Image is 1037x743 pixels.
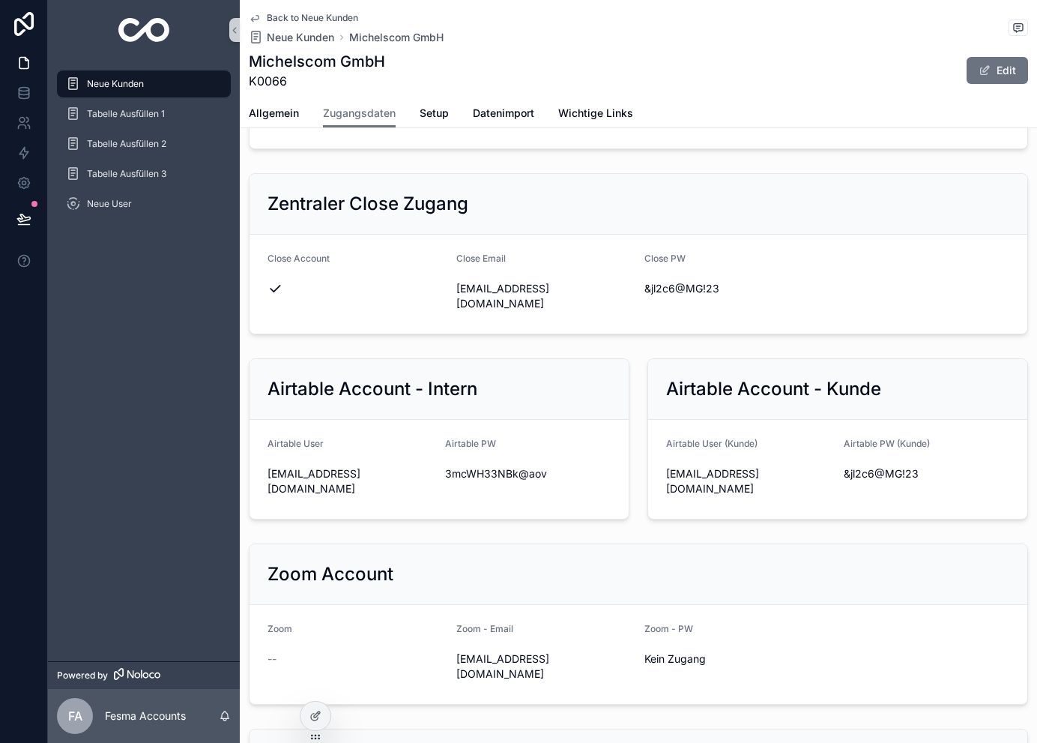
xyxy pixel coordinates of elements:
[249,51,385,72] h1: Michelscom GmbH
[666,466,832,496] span: [EMAIL_ADDRESS][DOMAIN_NAME]
[57,190,231,217] a: Neue User
[420,100,449,130] a: Setup
[249,100,299,130] a: Allgemein
[87,168,166,180] span: Tabelle Ausfüllen 3
[249,30,334,45] a: Neue Kunden
[644,623,693,634] span: Zoom - PW
[267,192,468,216] h2: Zentraler Close Zugang
[57,70,231,97] a: Neue Kunden
[267,623,292,634] span: Zoom
[267,377,477,401] h2: Airtable Account - Intern
[68,707,82,725] span: FA
[323,100,396,128] a: Zugangsdaten
[323,106,396,121] span: Zugangsdaten
[456,253,506,264] span: Close Email
[267,253,330,264] span: Close Account
[87,78,144,90] span: Neue Kunden
[558,100,633,130] a: Wichtige Links
[267,562,393,586] h2: Zoom Account
[249,72,385,90] span: K0066
[87,108,165,120] span: Tabelle Ausfüllen 1
[267,652,276,667] span: --
[349,30,444,45] a: Michelscom GmbH
[445,438,496,449] span: Airtable PW
[473,106,534,121] span: Datenimport
[456,652,633,682] span: [EMAIL_ADDRESS][DOMAIN_NAME]
[473,100,534,130] a: Datenimport
[267,438,324,449] span: Airtable User
[48,60,240,237] div: scrollable content
[558,106,633,121] span: Wichtige Links
[844,466,1009,481] span: &jl2c6@MG!23
[249,12,358,24] a: Back to Neue Kunden
[445,466,611,481] span: 3mcWH33NBk@aov
[644,281,821,296] span: &jl2c6@MG!23
[644,253,686,264] span: Close PW
[105,709,186,724] p: Fesma Accounts
[267,30,334,45] span: Neue Kunden
[456,281,633,311] span: [EMAIL_ADDRESS][DOMAIN_NAME]
[967,57,1028,84] button: Edit
[249,106,299,121] span: Allgemein
[644,652,821,667] span: Kein Zugang
[87,198,132,210] span: Neue User
[666,438,758,449] span: Airtable User (Kunde)
[57,160,231,187] a: Tabelle Ausfüllen 3
[844,438,930,449] span: Airtable PW (Kunde)
[57,100,231,127] a: Tabelle Ausfüllen 1
[57,670,108,682] span: Powered by
[57,130,231,157] a: Tabelle Ausfüllen 2
[666,377,881,401] h2: Airtable Account - Kunde
[267,12,358,24] span: Back to Neue Kunden
[267,466,433,496] span: [EMAIL_ADDRESS][DOMAIN_NAME]
[420,106,449,121] span: Setup
[118,18,170,42] img: App logo
[87,138,166,150] span: Tabelle Ausfüllen 2
[48,661,240,689] a: Powered by
[456,623,513,634] span: Zoom - Email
